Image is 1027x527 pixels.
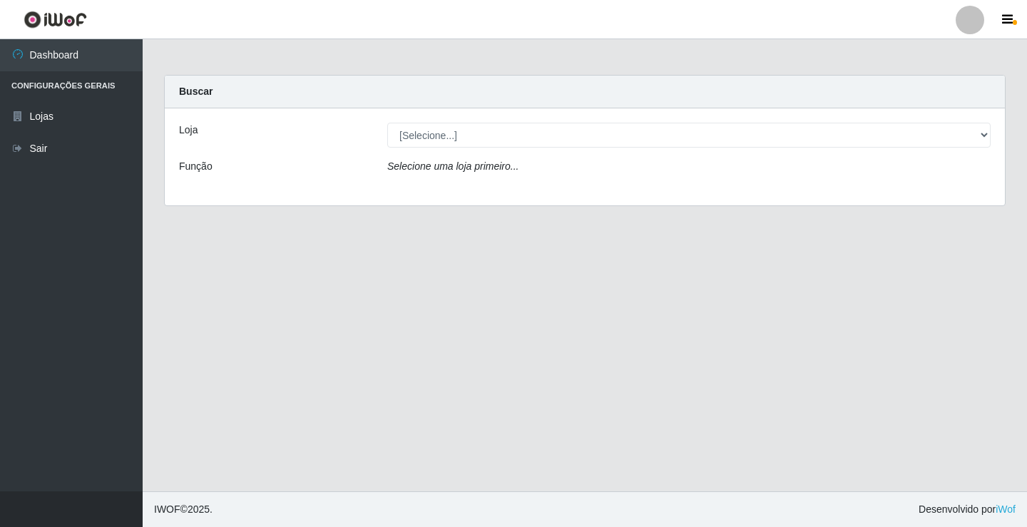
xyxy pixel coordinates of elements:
a: iWof [996,503,1016,515]
span: Desenvolvido por [919,502,1016,517]
span: © 2025 . [154,502,213,517]
label: Função [179,159,213,174]
label: Loja [179,123,198,138]
img: CoreUI Logo [24,11,87,29]
span: IWOF [154,503,180,515]
i: Selecione uma loja primeiro... [387,160,518,172]
strong: Buscar [179,86,213,97]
